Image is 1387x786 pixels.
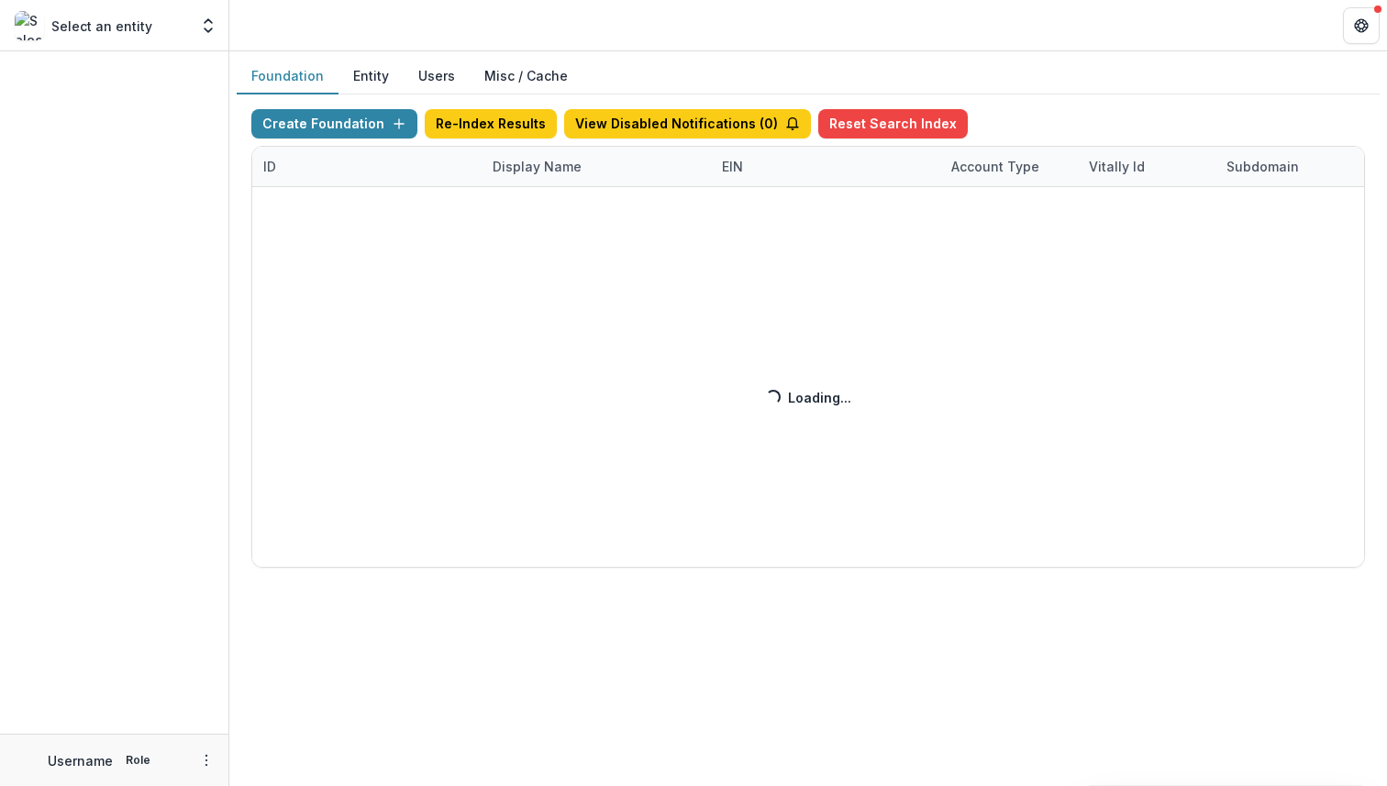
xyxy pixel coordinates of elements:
[120,752,156,769] p: Role
[338,59,404,94] button: Entity
[404,59,470,94] button: Users
[470,59,583,94] button: Misc / Cache
[195,7,221,44] button: Open entity switcher
[15,11,44,40] img: Select an entity
[51,17,152,36] p: Select an entity
[195,749,217,771] button: More
[48,751,113,770] p: Username
[1343,7,1380,44] button: Get Help
[237,59,338,94] button: Foundation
